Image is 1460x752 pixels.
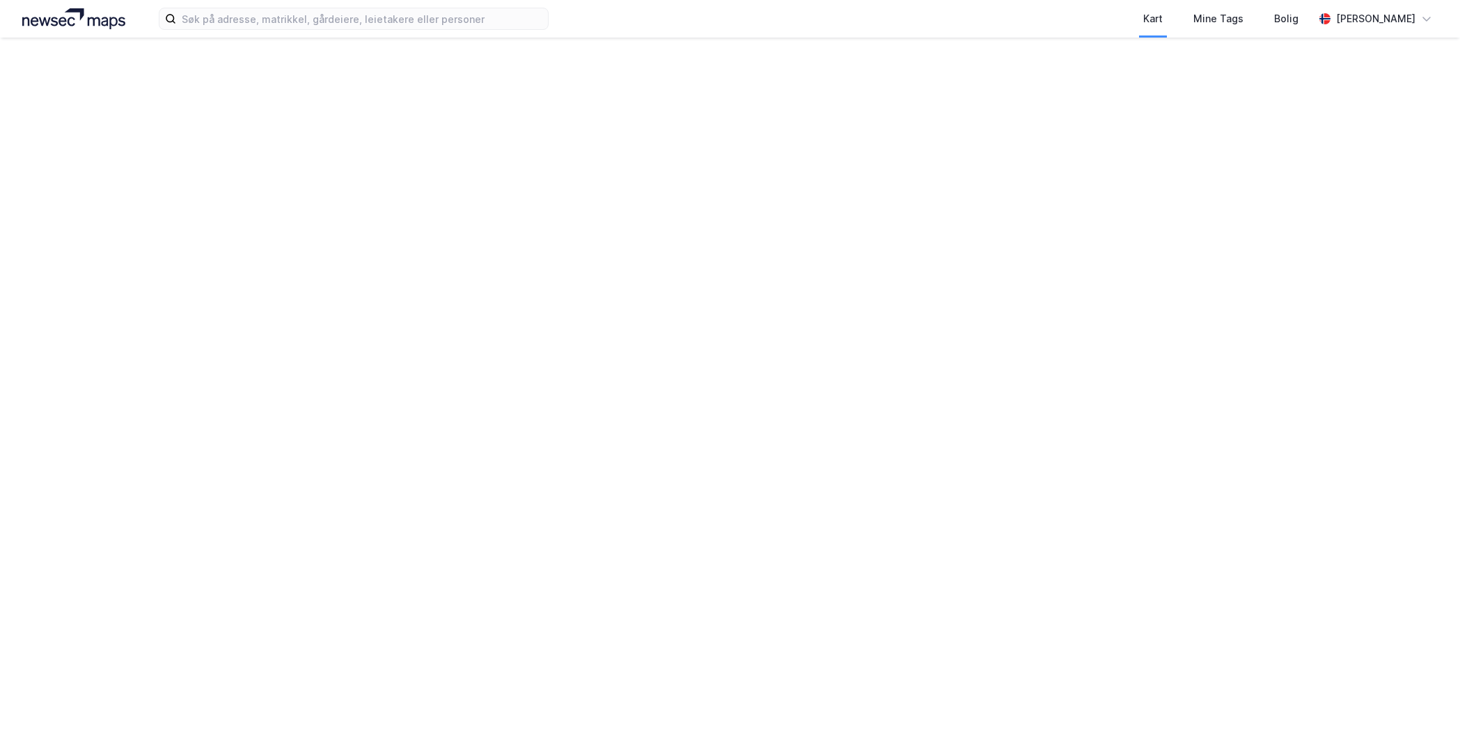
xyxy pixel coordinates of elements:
div: Bolig [1274,10,1298,27]
img: logo.a4113a55bc3d86da70a041830d287a7e.svg [22,8,125,29]
div: Kart [1143,10,1163,27]
div: [PERSON_NAME] [1336,10,1415,27]
div: Mine Tags [1193,10,1243,27]
input: Søk på adresse, matrikkel, gårdeiere, leietakere eller personer [176,8,548,29]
